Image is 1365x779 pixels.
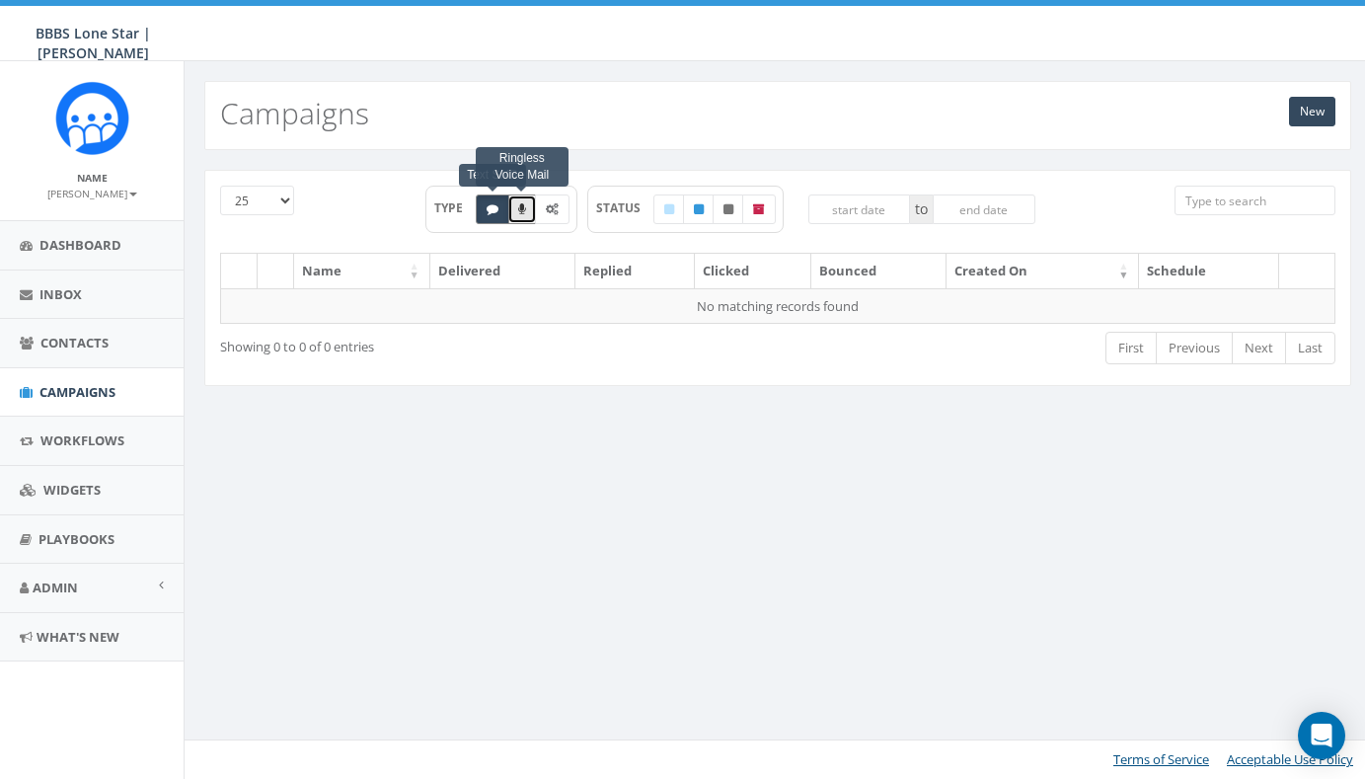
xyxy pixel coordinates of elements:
[1139,254,1279,288] th: Schedule
[575,254,695,288] th: Replied
[811,254,948,288] th: Bounced
[36,24,151,62] span: BBBS Lone Star | [PERSON_NAME]
[294,254,430,288] th: Name: activate to sort column ascending
[43,481,101,499] span: Widgets
[39,383,115,401] span: Campaigns
[1175,186,1335,215] input: Type to search
[1156,332,1233,364] a: Previous
[77,171,108,185] small: Name
[487,203,498,215] i: Text SMS
[1285,332,1335,364] a: Last
[653,195,685,224] label: Draft
[695,254,811,288] th: Clicked
[1232,332,1286,364] a: Next
[1298,712,1345,759] div: Open Intercom Messenger
[47,187,137,200] small: [PERSON_NAME]
[430,254,575,288] th: Delivered
[713,195,744,224] label: Unpublished
[664,203,674,215] i: Draft
[33,579,78,596] span: Admin
[40,431,124,449] span: Workflows
[39,236,121,254] span: Dashboard
[596,199,654,216] span: STATUS
[808,195,911,224] input: start date
[220,97,369,129] h2: Campaigns
[37,628,119,646] span: What's New
[518,203,526,215] i: Ringless Voice Mail
[933,195,1035,224] input: end date
[723,203,733,215] i: Unpublished
[38,530,114,548] span: Playbooks
[1105,332,1157,364] a: First
[546,203,559,215] i: Automated Message
[47,184,137,201] a: [PERSON_NAME]
[55,81,129,155] img: Rally_Corp_Icon_1.png
[39,285,82,303] span: Inbox
[1289,97,1335,126] a: New
[476,147,569,187] div: Ringless Voice Mail
[459,164,525,187] div: Text SMS
[694,203,704,215] i: Published
[742,195,776,224] label: Archived
[220,330,667,356] div: Showing 0 to 0 of 0 entries
[221,288,1335,324] td: No matching records found
[434,199,477,216] span: TYPE
[1113,750,1209,768] a: Terms of Service
[40,334,109,351] span: Contacts
[947,254,1139,288] th: Created On: activate to sort column ascending
[910,195,933,224] span: to
[1227,750,1353,768] a: Acceptable Use Policy
[683,195,715,224] label: Published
